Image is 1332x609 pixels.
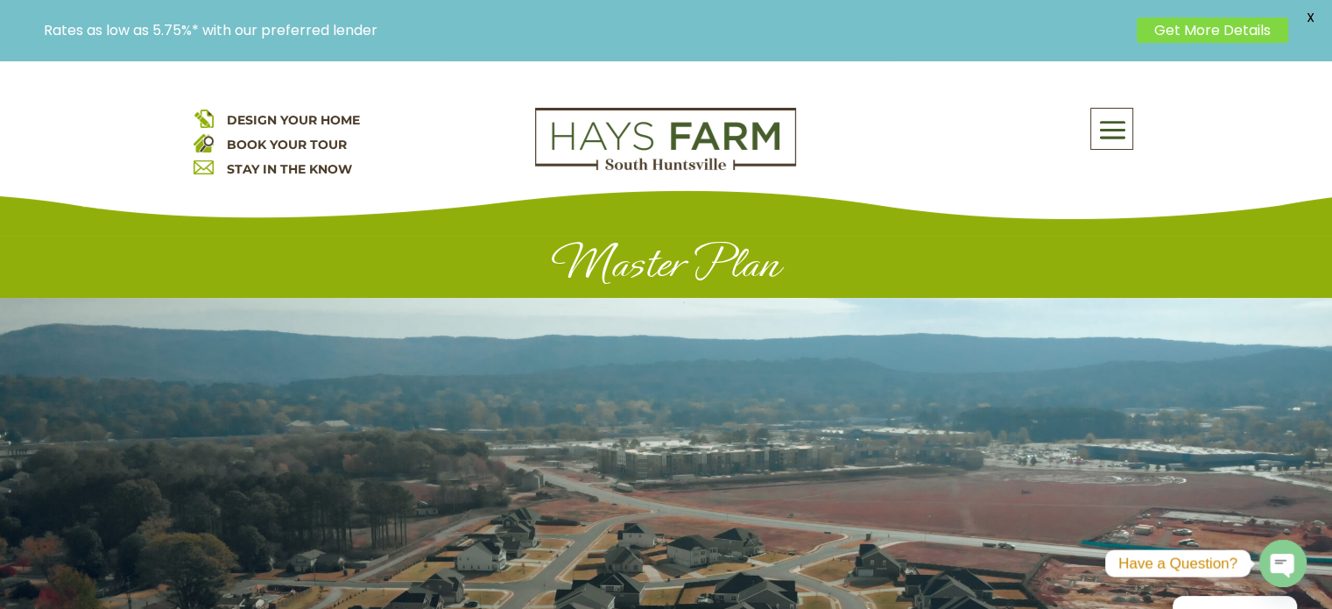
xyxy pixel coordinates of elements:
[1297,4,1323,31] span: X
[194,237,1139,298] h1: Master Plan
[227,161,352,177] a: STAY IN THE KNOW
[1137,18,1288,43] a: Get More Details
[535,108,796,171] img: Logo
[194,132,214,152] img: book your home tour
[44,22,1128,39] p: Rates as low as 5.75%* with our preferred lender
[227,112,360,128] a: DESIGN YOUR HOME
[194,108,214,128] img: design your home
[535,159,796,174] a: hays farm homes huntsville development
[227,137,347,152] a: BOOK YOUR TOUR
